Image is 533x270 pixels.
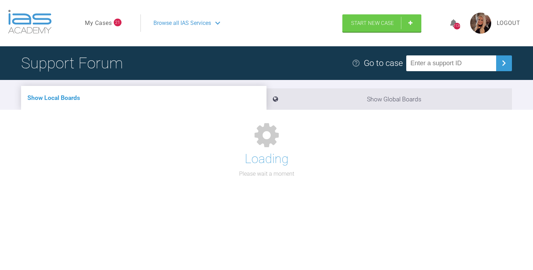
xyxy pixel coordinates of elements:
a: Logout [497,19,520,28]
li: Show Global Boards [266,88,512,110]
h1: Support Forum [21,51,123,75]
li: Show Local Boards [21,86,266,110]
span: Start New Case [351,20,394,26]
div: Go to case [364,56,403,70]
img: logo-light.3e3ef733.png [8,10,52,34]
input: Enter a support ID [406,55,496,71]
img: help.e70b9f3d.svg [352,59,360,67]
span: Browse all IAS Services [153,19,211,28]
span: 21 [114,19,121,26]
img: chevronRight.28bd32b0.svg [498,58,509,69]
a: My Cases [85,19,112,28]
div: 1134 [454,23,460,29]
a: Start New Case [342,14,421,32]
h1: Loading [245,149,289,169]
img: profile.png [470,13,491,34]
p: Please wait a moment [239,169,294,178]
